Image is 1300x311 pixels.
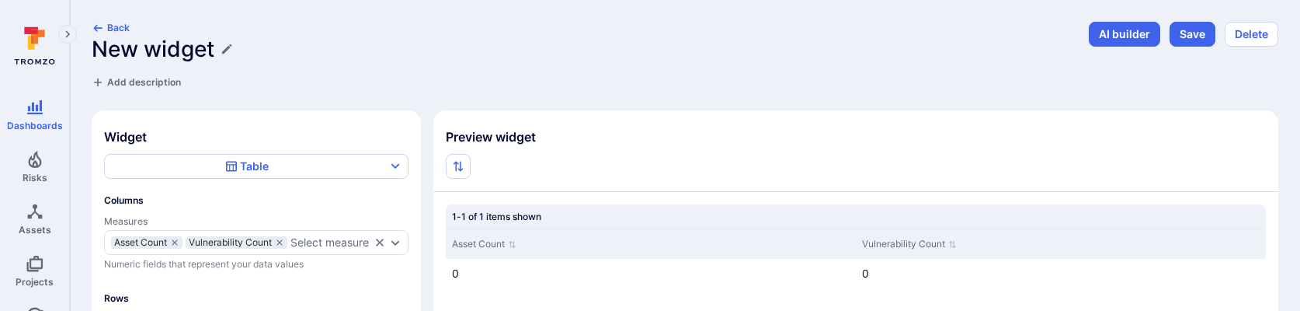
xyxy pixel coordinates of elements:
[92,37,214,62] h1: New widget
[92,22,130,33] button: Back
[1089,22,1160,47] button: AI builder
[389,236,401,249] button: Expand dropdown
[104,258,408,271] span: Numeric fields that represent your data values
[374,236,386,249] button: Clear selection
[225,159,269,174] div: Table
[186,236,287,249] div: Vulnerability Count
[111,236,182,249] div: Asset Count
[856,259,1266,288] div: Cell for Vulnerability Count
[104,194,408,206] span: Columns
[1170,22,1215,47] button: Save
[1225,22,1278,47] button: Delete
[19,224,51,236] span: Assets
[290,236,370,249] button: Select measure
[452,211,541,222] span: 1-1 of 1 items shown
[433,129,1278,145] span: Preview widget
[104,292,408,304] span: Rows
[58,25,77,44] button: Expand navigation menu
[104,154,408,179] button: Table
[446,259,856,288] div: Cell for Asset Count
[104,215,408,227] span: Measures
[452,267,459,280] span: 0
[221,43,233,55] button: Edit title
[104,129,408,145] span: Widget
[16,276,54,288] span: Projects
[23,172,47,183] span: Risks
[862,236,957,253] button: Sort by Vulnerability Count
[290,236,369,249] div: Select measure
[62,28,73,41] i: Expand navigation menu
[862,267,869,280] span: 0
[107,76,181,88] span: Add description
[114,238,167,247] span: Asset Count
[452,236,516,253] button: Sort by Asset Count
[92,75,181,90] button: Add description
[189,238,272,247] span: Vulnerability Count
[104,230,408,255] div: measures
[7,120,63,131] span: Dashboards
